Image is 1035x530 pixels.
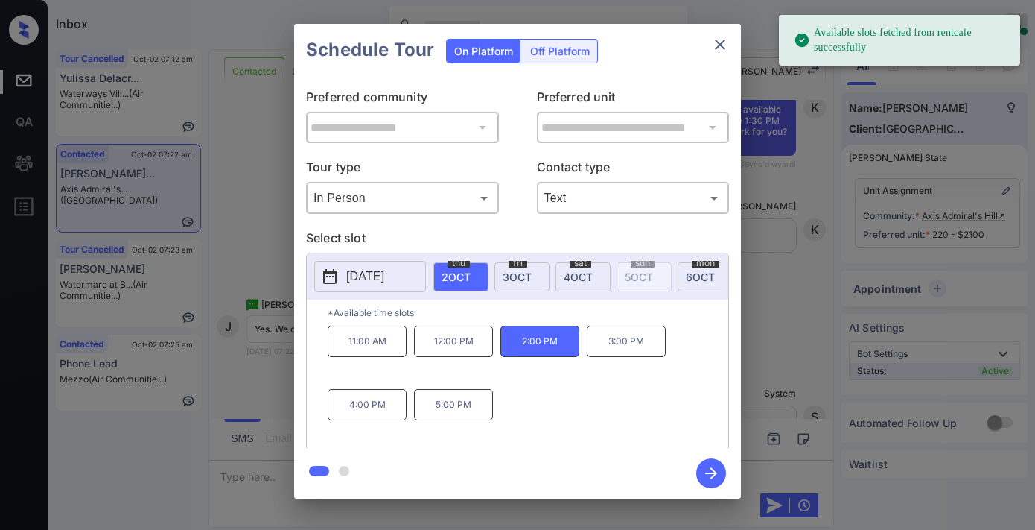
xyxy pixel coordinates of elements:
button: close [705,30,735,60]
div: Text [541,186,726,210]
div: date-select [555,262,611,291]
div: date-select [678,262,733,291]
span: 6 OCT [686,271,715,283]
div: date-select [433,262,488,291]
p: Tour type [306,158,499,182]
span: 4 OCT [564,271,593,283]
p: Preferred unit [537,88,730,112]
span: 3 OCT [503,271,532,283]
div: Available slots fetched from rentcafe successfully [794,19,1008,61]
button: btn-next [687,454,735,493]
p: 11:00 AM [328,326,407,357]
span: thu [448,259,470,268]
span: mon [692,259,719,268]
h2: Schedule Tour [294,24,446,76]
p: Contact type [537,158,730,182]
div: date-select [494,262,550,291]
div: In Person [310,186,495,210]
p: 2:00 PM [500,326,579,357]
span: sat [570,259,591,268]
p: 5:00 PM [414,389,493,420]
p: 12:00 PM [414,326,493,357]
p: [DATE] [346,268,384,285]
div: On Platform [447,40,520,63]
p: 4:00 PM [328,389,407,420]
span: 2 OCT [442,271,471,283]
p: 3:00 PM [587,326,666,357]
span: fri [509,259,527,268]
div: Off Platform [523,40,597,63]
button: [DATE] [314,261,426,292]
p: Preferred community [306,88,499,112]
p: *Available time slots [328,300,728,326]
p: Select slot [306,229,729,253]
